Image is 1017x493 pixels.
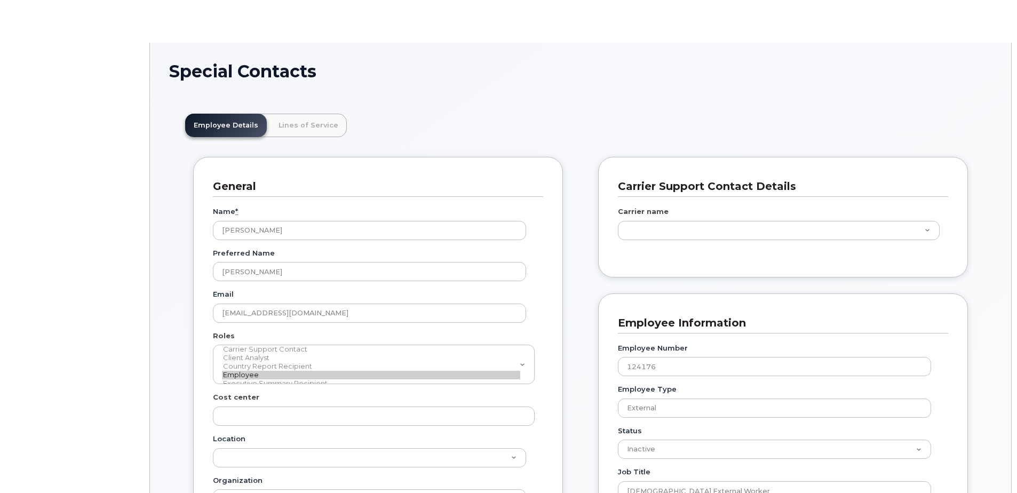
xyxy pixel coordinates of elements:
label: Organization [213,475,263,486]
h3: General [213,179,535,194]
option: Client Analyst [222,354,520,362]
label: Employee Number [618,343,688,353]
option: Carrier Support Contact [222,345,520,354]
abbr: required [235,207,238,216]
h3: Carrier Support Contact Details [618,179,940,194]
label: Cost center [213,392,259,402]
h3: Employee Information [618,316,940,330]
label: Preferred Name [213,248,275,258]
label: Status [618,426,642,436]
label: Employee Type [618,384,677,394]
label: Roles [213,331,235,341]
label: Location [213,434,245,444]
a: Lines of Service [270,114,347,137]
a: Employee Details [185,114,267,137]
label: Job Title [618,467,650,477]
option: Country Report Recipient [222,362,520,371]
h1: Special Contacts [169,62,992,81]
option: Employee [222,371,520,379]
option: Executive Summary Recipient [222,379,520,388]
label: Carrier name [618,206,669,217]
label: Name [213,206,238,217]
label: Email [213,289,234,299]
